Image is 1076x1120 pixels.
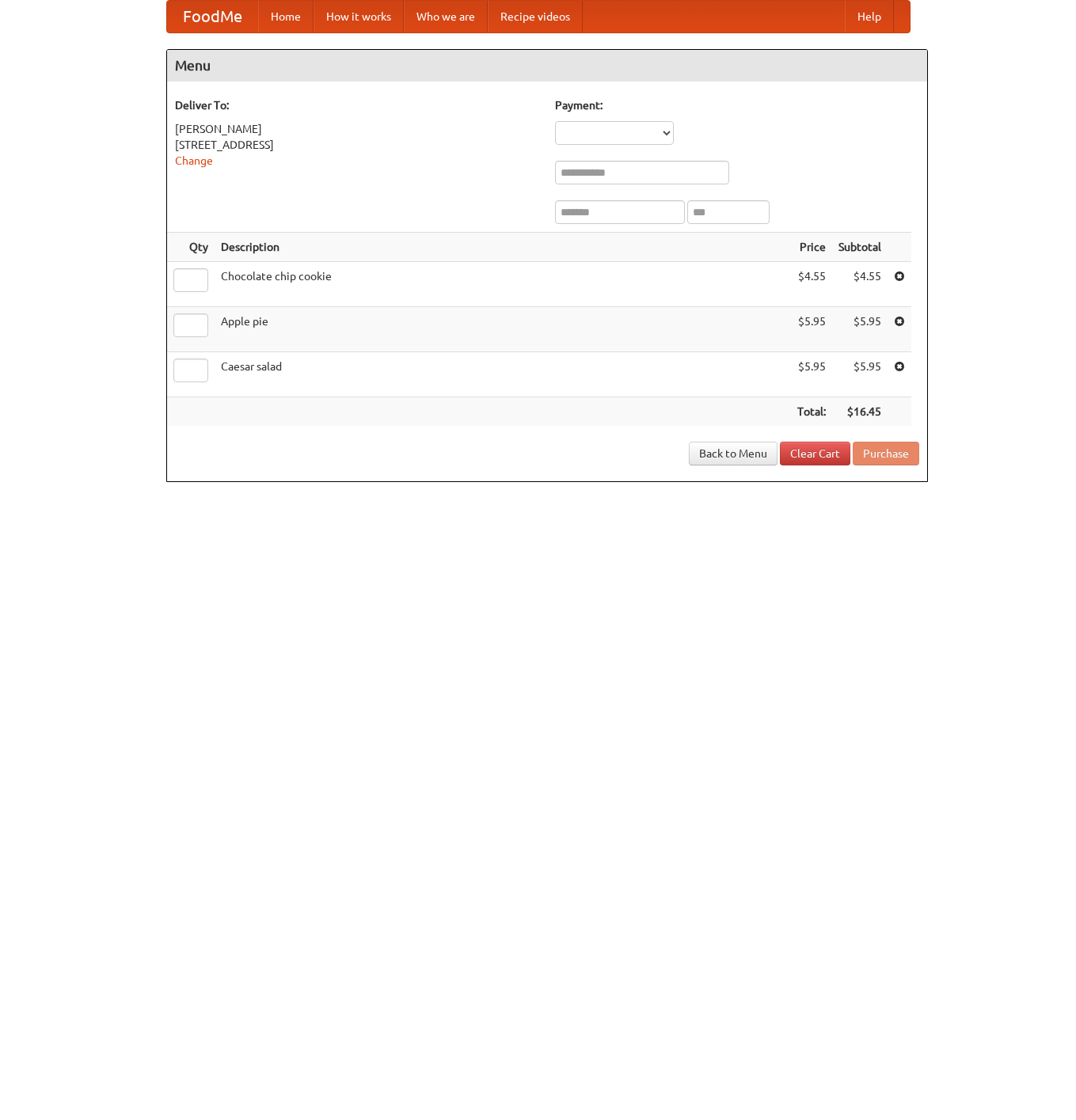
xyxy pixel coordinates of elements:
[258,1,314,32] a: Home
[832,233,888,262] th: Subtotal
[845,1,894,32] a: Help
[689,442,778,465] a: Back to Menu
[791,262,832,307] td: $4.55
[832,262,888,307] td: $4.55
[780,442,850,465] a: Clear Cart
[853,442,919,465] button: Purchase
[404,1,488,32] a: Who we are
[488,1,583,32] a: Recipe videos
[167,50,927,82] h4: Menu
[832,307,888,352] td: $5.95
[832,352,888,397] td: $5.95
[175,97,539,113] h5: Deliver To:
[167,233,215,262] th: Qty
[314,1,404,32] a: How it works
[175,137,539,153] div: [STREET_ADDRESS]
[175,154,213,167] a: Change
[832,397,888,427] th: $16.45
[791,352,832,397] td: $5.95
[167,1,258,32] a: FoodMe
[791,233,832,262] th: Price
[791,307,832,352] td: $5.95
[555,97,919,113] h5: Payment:
[215,262,791,307] td: Chocolate chip cookie
[175,121,539,137] div: [PERSON_NAME]
[791,397,832,427] th: Total:
[215,307,791,352] td: Apple pie
[215,352,791,397] td: Caesar salad
[215,233,791,262] th: Description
